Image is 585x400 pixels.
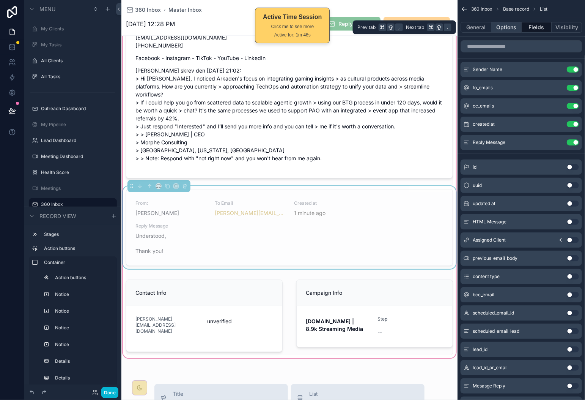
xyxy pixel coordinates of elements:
span: [PERSON_NAME] [135,209,206,217]
label: Details [55,358,112,364]
span: List [540,6,547,12]
label: Action buttons [44,245,114,251]
label: Outreach Dashboard [41,106,115,112]
label: All Clients [41,58,115,64]
span: List [309,390,374,398]
a: From:[PERSON_NAME]To Email[PERSON_NAME][EMAIL_ADDRESS][PERSON_NAME][PERSON_NAME][DOMAIN_NAME]Crea... [126,190,453,266]
div: scrollable content [24,225,121,385]
div: Click me to see more [263,23,322,30]
span: created at [473,121,495,127]
span: . [445,24,451,30]
span: lead_id_or_email [473,365,508,371]
span: Sender Name [473,66,502,73]
p: 1 minute ago [294,209,326,217]
div: Active Time Session [263,13,322,22]
span: To Email [215,200,285,206]
span: Assigned Client [473,237,506,243]
span: Reply Message [135,223,443,229]
a: [PERSON_NAME][EMAIL_ADDRESS][PERSON_NAME][PERSON_NAME][DOMAIN_NAME] [215,209,285,217]
label: Details [55,375,112,381]
span: to_emails [473,85,493,91]
button: Options [491,22,522,33]
span: [DATE] 12:28 PM [126,19,175,28]
label: Notice [55,291,112,297]
span: Created at [294,200,364,206]
span: Base record [503,6,529,12]
span: scheduled_email_id [473,310,514,316]
div: Active for: 1m 46s [263,32,322,38]
span: Menu [39,5,55,13]
label: Meetings [41,185,115,191]
label: All Tasks [41,74,115,80]
label: Notice [55,308,112,314]
label: Container [44,259,114,266]
span: Record view [39,212,76,220]
span: From: [135,200,206,206]
label: Lead Dashboard [41,138,115,144]
span: id [473,164,476,170]
label: My Tasks [41,42,115,48]
label: 360 Inbox [41,201,112,207]
span: previous_email_body [473,255,517,261]
label: Notice [55,325,112,331]
span: content type [473,274,500,280]
button: Fields [522,22,552,33]
button: Done [101,387,118,398]
span: Reply Message [473,139,505,145]
span: scheduled_email_lead [473,328,519,334]
label: My Pipeline [41,122,115,128]
label: Stages [44,231,114,237]
label: Notice [55,342,112,348]
label: Health Score [41,169,115,175]
label: Action buttons [55,275,112,281]
span: Title [173,390,220,398]
span: Prev tab [357,24,376,30]
span: Understood, Thank you! [135,232,443,255]
span: HTML Message [473,219,506,225]
button: Visibility [552,22,582,33]
label: My Clients [41,26,115,32]
span: uuid [473,182,482,188]
span: 360 Inbox [471,6,492,12]
label: Meeting Dashboard [41,153,115,160]
span: Mesasge Reply [473,383,505,389]
span: updated at [473,201,495,207]
a: 360 Inbox [126,6,161,14]
span: 360 Inbox [135,6,161,14]
span: cc_emails [473,103,494,109]
span: lead_id [473,346,487,353]
button: General [461,22,491,33]
span: bcc_email [473,292,494,298]
span: Next tab [406,24,424,30]
a: Master Inbox [168,6,202,14]
span: , [396,24,402,30]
